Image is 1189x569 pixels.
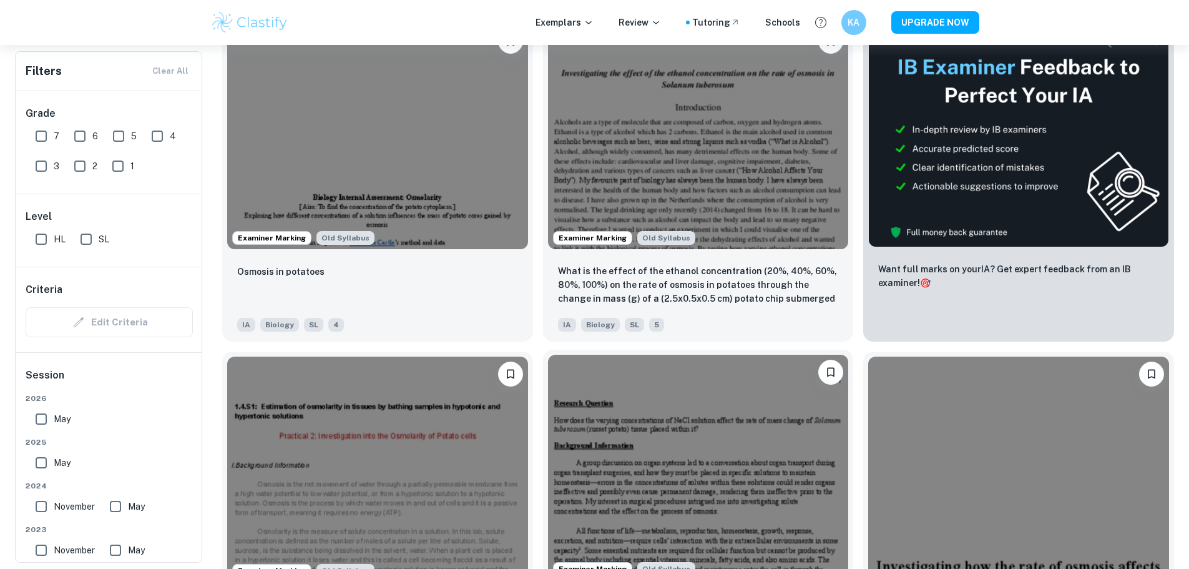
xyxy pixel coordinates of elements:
a: Examiner MarkingStarting from the May 2025 session, the Biology IA requirements have changed. It'... [543,19,854,342]
a: Examiner MarkingStarting from the May 2025 session, the Biology IA requirements have changed. It'... [222,19,533,342]
span: 2025 [26,437,193,448]
span: May [128,500,145,513]
a: Schools [765,16,800,29]
span: 2023 [26,524,193,535]
img: Biology IA example thumbnail: Osmosis in potatoes [227,24,528,249]
span: IA [237,318,255,332]
a: Tutoring [692,16,740,29]
span: Biology [260,318,299,332]
span: 2024 [26,480,193,492]
div: Criteria filters are unavailable when searching by topic [26,307,193,337]
span: HL [54,232,66,246]
div: Starting from the May 2025 session, the Biology IA requirements have changed. It's OK to refer to... [316,231,374,245]
span: 3 [54,159,59,173]
span: SL [625,318,644,332]
img: Clastify logo [210,10,290,35]
div: Starting from the May 2025 session, the Biology IA requirements have changed. It's OK to refer to... [637,231,695,245]
span: 7 [54,129,59,143]
span: Biology [581,318,620,332]
span: Old Syllabus [316,231,374,245]
span: Examiner Marking [233,232,311,244]
span: May [54,456,71,470]
span: 4 [328,318,344,332]
span: 6 [92,129,98,143]
h6: Criteria [26,282,62,297]
button: Bookmark [498,362,523,387]
p: Want full marks on your IA ? Get expert feedback from an IB examiner! [878,262,1159,290]
a: ThumbnailWant full marks on yourIA? Get expert feedback from an IB examiner! [863,19,1174,342]
span: 5 [649,318,664,332]
h6: Level [26,209,193,224]
button: Bookmark [1139,362,1164,387]
p: Review [619,16,661,29]
button: Help and Feedback [810,12,831,33]
button: Bookmark [818,360,843,385]
span: 2 [92,159,97,173]
button: UPGRADE NOW [891,11,979,34]
span: 4 [170,129,176,143]
span: November [54,543,95,557]
span: May [128,543,145,557]
p: What is the effect of the ethanol concentration (20%, 40%, 60%, 80%, 100%) on the rate of osmosis... [558,264,839,307]
p: Exemplars [536,16,594,29]
h6: KA [846,16,861,29]
span: IA [558,318,576,332]
p: Osmosis in potatoes [237,265,325,279]
img: Thumbnail [868,24,1169,247]
span: 🎯 [920,278,931,288]
span: 1 [130,159,134,173]
button: KA [841,10,866,35]
img: Biology IA example thumbnail: What is the effect of the ethanol concen [548,24,849,249]
h6: Filters [26,62,62,80]
span: 2026 [26,393,193,404]
span: Examiner Marking [554,232,632,244]
span: November [54,500,95,513]
span: Old Syllabus [637,231,695,245]
h6: Session [26,368,193,393]
span: SL [304,318,323,332]
span: 5 [131,129,137,143]
h6: Grade [26,106,193,121]
span: May [54,412,71,426]
span: SL [99,232,109,246]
